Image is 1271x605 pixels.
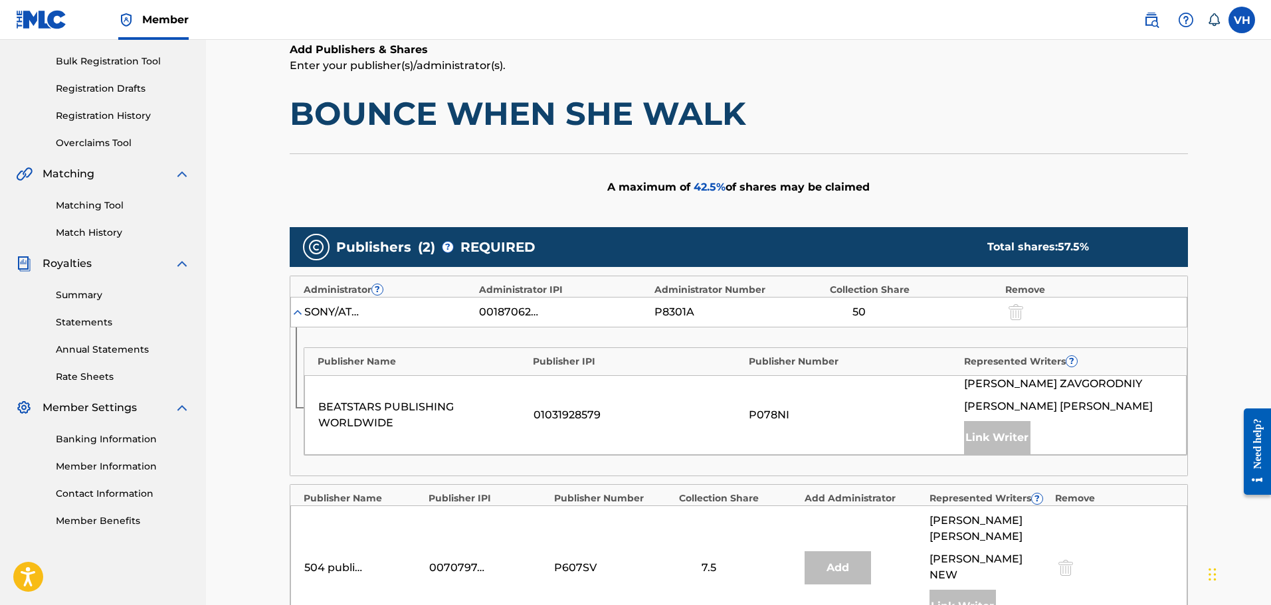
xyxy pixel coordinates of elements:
[118,12,134,28] img: Top Rightsholder
[929,491,1048,505] div: Represented Writers
[805,491,924,505] div: Add Administrator
[16,10,67,29] img: MLC Logo
[16,256,32,272] img: Royalties
[308,239,324,255] img: publishers
[749,407,957,423] div: P078NI
[929,513,1048,545] span: [PERSON_NAME] [PERSON_NAME]
[554,491,673,505] div: Publisher Number
[1055,491,1174,505] div: Remove
[336,237,411,257] span: Publishers
[1178,12,1194,28] img: help
[429,491,547,505] div: Publisher IPI
[16,400,32,416] img: Member Settings
[304,491,423,505] div: Publisher Name
[1207,13,1221,27] div: Notifications
[1173,7,1199,33] div: Help
[56,54,190,68] a: Bulk Registration Tool
[142,12,189,27] span: Member
[1138,7,1165,33] a: Public Search
[1143,12,1159,28] img: search
[56,514,190,528] a: Member Benefits
[56,288,190,302] a: Summary
[43,256,92,272] span: Royalties
[929,551,1048,583] span: [PERSON_NAME] NEW
[56,136,190,150] a: Overclaims Tool
[290,153,1188,220] div: A maximum of of shares may be claimed
[174,256,190,272] img: expand
[174,400,190,416] img: expand
[56,370,190,384] a: Rate Sheets
[56,82,190,96] a: Registration Drafts
[43,166,94,182] span: Matching
[479,283,648,297] div: Administrator IPI
[1058,240,1089,253] span: 57.5 %
[290,42,1188,58] h6: Add Publishers & Shares
[318,399,527,431] div: BEATSTARS PUBLISHING WORLDWIDE
[1032,493,1042,504] span: ?
[679,491,798,505] div: Collection Share
[1228,7,1255,33] div: User Menu
[533,355,742,369] div: Publisher IPI
[964,355,1173,369] div: Represented Writers
[56,432,190,446] a: Banking Information
[372,284,383,295] span: ?
[654,283,823,297] div: Administrator Number
[56,226,190,240] a: Match History
[318,355,527,369] div: Publisher Name
[987,239,1161,255] div: Total shares:
[56,343,190,357] a: Annual Statements
[830,283,999,297] div: Collection Share
[460,237,536,257] span: REQUIRED
[1005,283,1174,297] div: Remove
[56,460,190,474] a: Member Information
[43,400,137,416] span: Member Settings
[56,315,190,329] a: Statements
[16,166,33,182] img: Matching
[290,58,1188,74] p: Enter your publisher(s)/administrator(s).
[1209,555,1217,594] div: Drag
[442,242,453,252] span: ?
[1066,356,1077,367] span: ?
[174,166,190,182] img: expand
[964,376,1142,392] span: [PERSON_NAME] ZAVGORODNIY
[534,407,742,423] div: 01031928579
[964,398,1153,414] span: [PERSON_NAME] [PERSON_NAME]
[291,305,304,319] img: expand-cell-toggle
[290,94,1188,133] h1: BOUNCE WHEN SHE WALK
[418,237,435,257] span: ( 2 )
[694,181,726,193] span: 42.5 %
[1234,398,1271,505] iframe: Resource Center
[56,487,190,501] a: Contact Information
[56,109,190,123] a: Registration History
[749,355,958,369] div: Publisher Number
[1205,541,1271,605] iframe: Chat Widget
[56,199,190,213] a: Matching Tool
[304,283,472,297] div: Administrator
